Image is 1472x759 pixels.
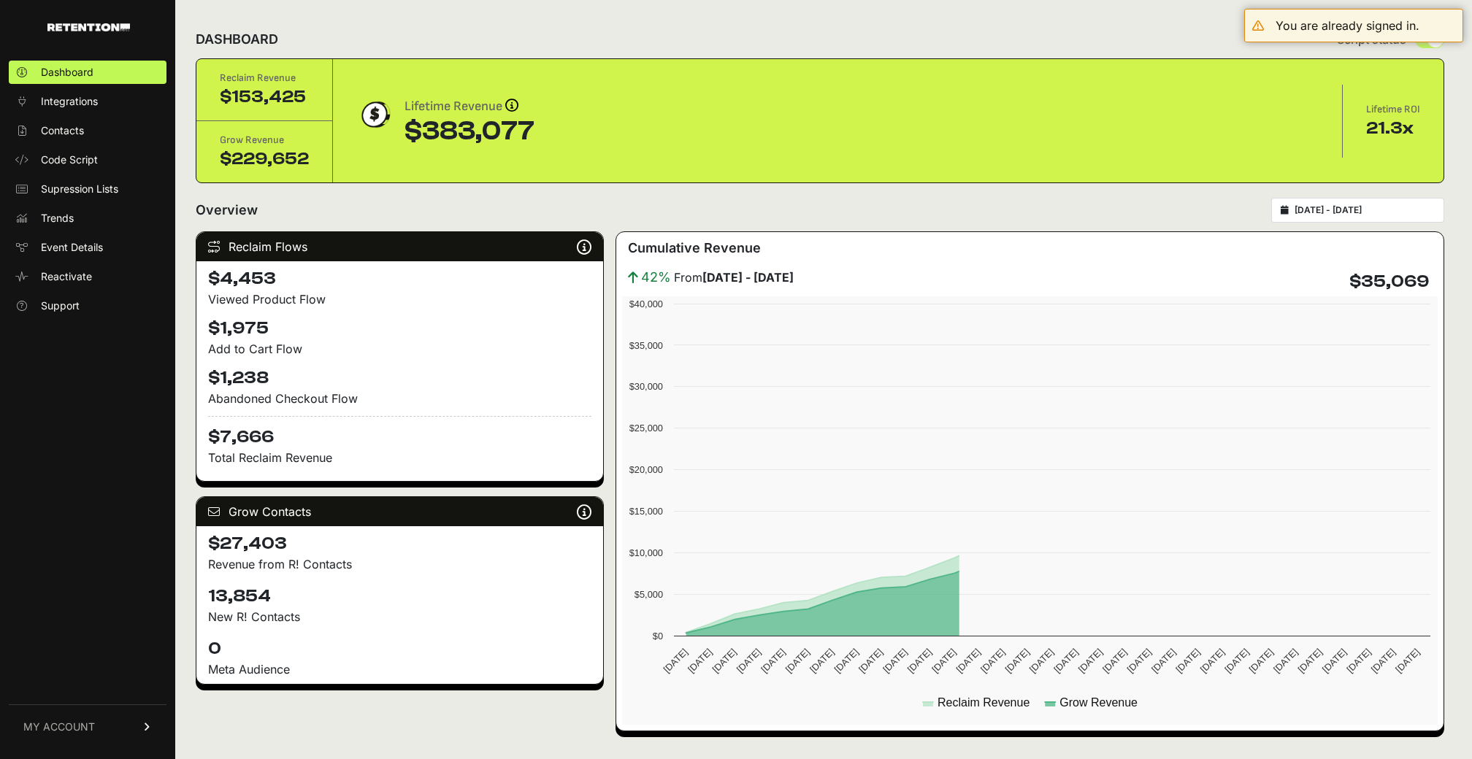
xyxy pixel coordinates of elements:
div: Grow Revenue [220,133,309,147]
h4: $1,238 [208,366,591,390]
text: [DATE] [759,647,788,675]
text: $20,000 [629,464,663,475]
span: Contacts [41,123,84,138]
div: $229,652 [220,147,309,171]
text: $0 [653,631,663,642]
h4: $27,403 [208,532,591,555]
text: [DATE] [1223,647,1251,675]
span: MY ACCOUNT [23,720,95,734]
text: $35,000 [629,340,663,351]
h4: $4,453 [208,267,591,290]
h2: Overview [196,200,258,220]
text: [DATE] [1027,647,1056,675]
text: [DATE] [686,647,714,675]
text: Grow Revenue [1060,696,1138,709]
text: [DATE] [954,647,983,675]
text: [DATE] [710,647,739,675]
text: [DATE] [1125,647,1154,675]
text: [DATE] [1149,647,1178,675]
div: Abandoned Checkout Flow [208,390,591,407]
div: $153,425 [220,85,309,109]
h2: DASHBOARD [196,29,278,50]
a: Supression Lists [9,177,166,201]
span: Integrations [41,94,98,109]
text: Reclaim Revenue [938,696,1030,709]
img: Retention.com [47,23,130,31]
div: Reclaim Flows [196,232,603,261]
text: $30,000 [629,381,663,392]
text: $25,000 [629,423,663,434]
div: You are already signed in. [1276,17,1419,34]
text: [DATE] [662,647,690,675]
p: Revenue from R! Contacts [208,555,591,573]
h4: 13,854 [208,585,591,608]
text: [DATE] [1198,647,1227,675]
a: Code Script [9,148,166,172]
img: dollar-coin-05c43ed7efb7bc0c12610022525b4bbbb207c7efeef5aecc26f025e68dcafac9.png [356,96,393,133]
a: Event Details [9,236,166,259]
span: Reactivate [41,269,92,284]
a: Support [9,294,166,317]
text: [DATE] [978,647,1007,675]
div: Add to Cart Flow [208,340,591,358]
text: [DATE] [1369,647,1398,675]
text: $10,000 [629,547,663,558]
div: Lifetime ROI [1366,102,1420,117]
a: Dashboard [9,61,166,84]
text: $40,000 [629,298,663,309]
h4: $35,069 [1349,270,1429,293]
text: [DATE] [1003,647,1032,675]
text: [DATE] [856,647,885,675]
h4: $1,975 [208,317,591,340]
text: [DATE] [1345,647,1373,675]
p: New R! Contacts [208,608,591,625]
div: Viewed Product Flow [208,290,591,308]
div: Meta Audience [208,660,591,678]
text: [DATE] [1271,647,1300,675]
text: [DATE] [1296,647,1325,675]
div: 21.3x [1366,117,1420,140]
text: [DATE] [1174,647,1203,675]
a: Contacts [9,119,166,142]
h4: 0 [208,637,591,660]
a: Integrations [9,90,166,113]
strong: [DATE] - [DATE] [702,270,794,285]
span: Dashboard [41,65,93,80]
text: [DATE] [808,647,836,675]
span: Trends [41,211,74,226]
div: Grow Contacts [196,497,603,526]
div: Lifetime Revenue [405,96,534,117]
text: $15,000 [629,506,663,517]
span: 42% [641,267,671,288]
text: [DATE] [929,647,958,675]
span: Support [41,298,80,313]
div: Reclaim Revenue [220,71,309,85]
text: [DATE] [735,647,763,675]
span: Event Details [41,240,103,255]
span: Code Script [41,153,98,167]
text: [DATE] [832,647,861,675]
span: Supression Lists [41,182,118,196]
text: $5,000 [635,589,663,600]
a: MY ACCOUNT [9,704,166,749]
text: [DATE] [881,647,910,675]
span: From [674,269,794,286]
text: [DATE] [1100,647,1129,675]
text: [DATE] [1320,647,1349,675]
text: [DATE] [1052,647,1081,675]
h3: Cumulative Revenue [628,238,761,258]
h4: $7,666 [208,416,591,449]
text: [DATE] [1247,647,1276,675]
a: Trends [9,207,166,230]
text: [DATE] [1076,647,1105,675]
a: Reactivate [9,265,166,288]
div: $383,077 [405,117,534,146]
text: [DATE] [905,647,934,675]
text: [DATE] [783,647,812,675]
text: [DATE] [1393,647,1422,675]
p: Total Reclaim Revenue [208,449,591,466]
